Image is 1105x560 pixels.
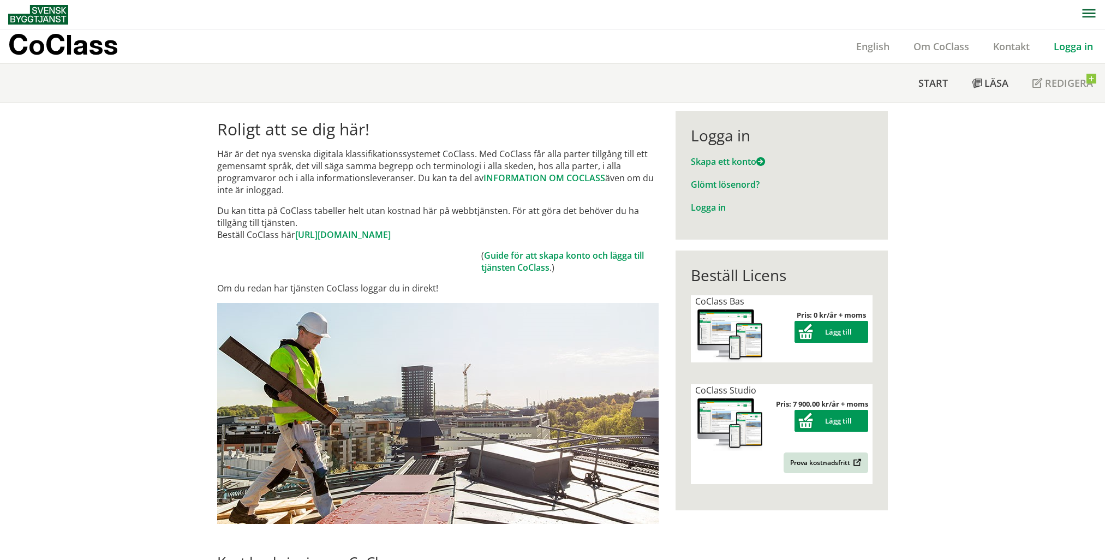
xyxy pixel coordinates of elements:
[691,156,765,168] a: Skapa ett konto
[795,327,868,337] a: Lägg till
[695,384,756,396] span: CoClass Studio
[481,249,659,273] td: ( .)
[691,178,760,190] a: Glömt lösenord?
[844,40,901,53] a: English
[217,120,659,139] h1: Roligt att se dig här!
[784,452,868,473] a: Prova kostnadsfritt
[691,201,726,213] a: Logga in
[981,40,1042,53] a: Kontakt
[481,249,644,273] a: Guide för att skapa konto och lägga till tjänsten CoClass
[217,282,659,294] p: Om du redan har tjänsten CoClass loggar du in direkt!
[797,310,866,320] strong: Pris: 0 kr/år + moms
[984,76,1008,90] span: Läsa
[795,416,868,426] a: Lägg till
[795,321,868,343] button: Lägg till
[8,5,68,25] img: Svensk Byggtjänst
[691,126,873,145] div: Logga in
[795,410,868,432] button: Lägg till
[1042,40,1105,53] a: Logga in
[483,172,605,184] a: INFORMATION OM COCLASS
[695,295,744,307] span: CoClass Bas
[8,29,141,63] a: CoClass
[217,303,659,524] img: login.jpg
[8,38,118,51] p: CoClass
[217,205,659,241] p: Du kan titta på CoClass tabeller helt utan kostnad här på webbtjänsten. För att göra det behöver ...
[906,64,960,102] a: Start
[851,458,862,467] img: Outbound.png
[960,64,1020,102] a: Läsa
[776,399,868,409] strong: Pris: 7 900,00 kr/år + moms
[695,396,765,451] img: coclass-license.jpg
[695,307,765,362] img: coclass-license.jpg
[918,76,948,90] span: Start
[295,229,391,241] a: [URL][DOMAIN_NAME]
[691,266,873,284] div: Beställ Licens
[217,148,659,196] p: Här är det nya svenska digitala klassifikationssystemet CoClass. Med CoClass får alla parter till...
[901,40,981,53] a: Om CoClass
